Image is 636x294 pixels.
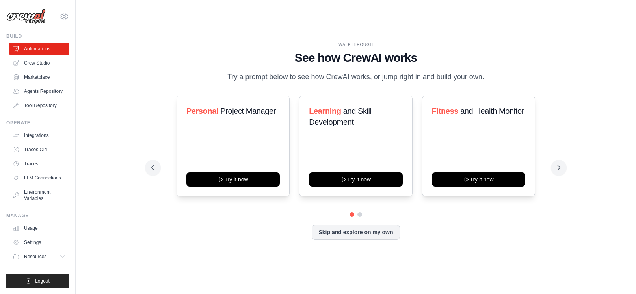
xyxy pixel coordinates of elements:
p: Try a prompt below to see how CrewAI works, or jump right in and build your own. [223,71,488,83]
a: Environment Variables [9,186,69,205]
a: LLM Connections [9,172,69,184]
span: Resources [24,253,46,260]
div: WALKTHROUGH [151,42,560,48]
a: Agents Repository [9,85,69,98]
button: Try it now [186,172,280,187]
a: Tool Repository [9,99,69,112]
a: Usage [9,222,69,235]
a: Settings [9,236,69,249]
span: Personal [186,107,218,115]
button: Logout [6,274,69,288]
span: Fitness [432,107,458,115]
span: Project Manager [220,107,276,115]
div: Build [6,33,69,39]
span: Learning [309,107,341,115]
div: Operate [6,120,69,126]
button: Try it now [432,172,525,187]
div: Manage [6,213,69,219]
h1: See how CrewAI works [151,51,560,65]
a: Traces Old [9,143,69,156]
img: Logo [6,9,46,24]
a: Integrations [9,129,69,142]
a: Marketplace [9,71,69,83]
a: Automations [9,43,69,55]
button: Resources [9,250,69,263]
button: Try it now [309,172,402,187]
span: and Health Monitor [460,107,524,115]
span: Logout [35,278,50,284]
span: and Skill Development [309,107,371,126]
button: Skip and explore on my own [312,225,400,240]
a: Crew Studio [9,57,69,69]
a: Traces [9,157,69,170]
